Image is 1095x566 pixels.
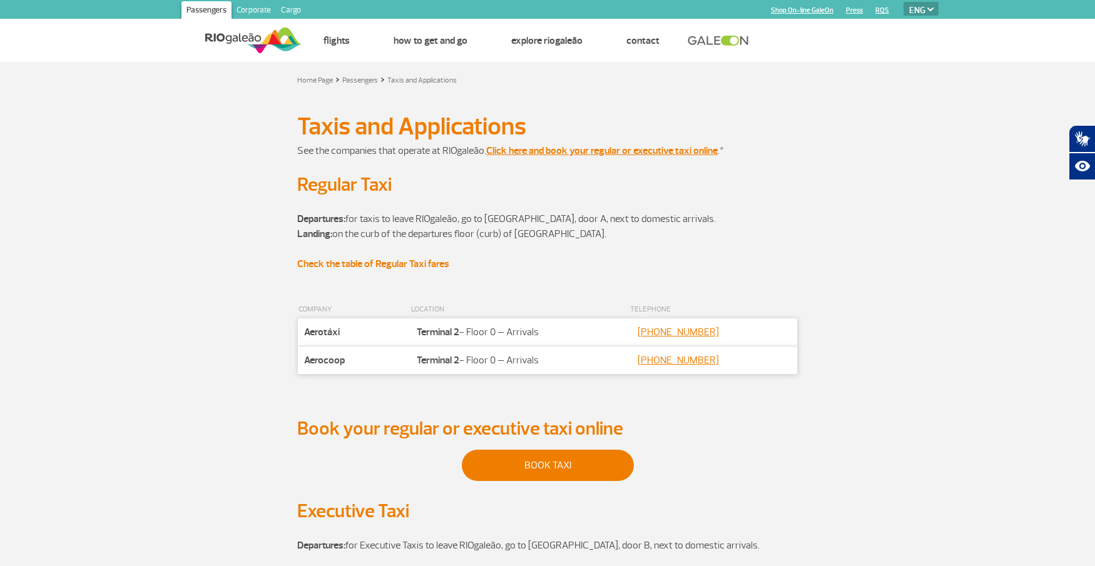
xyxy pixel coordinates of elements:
h2: Book your regular or executive taxi online [297,417,798,440]
button: Abrir recursos assistivos. [1069,153,1095,180]
th: TELEPHONE [629,301,798,318]
strong: Aerocoop [304,354,345,366]
p: for taxis to leave RIOgaleão, go to [GEOGRAPHIC_DATA], door A, next to domestic arrivals. [297,211,798,226]
button: Abrir tradutor de língua de sinais. [1069,125,1095,153]
h2: Regular Taxi [297,173,798,196]
a: Passengers [181,1,232,21]
a: > [380,72,385,86]
a: Click here and book your regular or executive taxi online [486,144,718,157]
strong: Aerotáxi [304,326,340,338]
a: [PHONE_NUMBER] [638,354,719,366]
a: Press [846,6,863,14]
a: Passengers [342,76,378,85]
strong: Departures: [297,539,345,552]
a: Home Page [297,76,333,85]
a: Taxis and Applications [387,76,457,85]
div: Plugin de acessibilidade da Hand Talk. [1069,125,1095,180]
strong: Terminal 2 [417,354,459,366]
a: Cargo [276,1,306,21]
strong: Departures: [297,213,345,225]
a: Contact [626,34,660,47]
h2: Executive Taxi [297,500,798,523]
td: - Floor 0 – Arrivals [410,346,629,375]
th: LOCATION [410,301,629,318]
th: COMPANY [298,301,410,318]
td: - Floor 0 – Arrivals [410,318,629,346]
a: RQS [875,6,889,14]
a: BOOK TAXI [462,450,634,481]
h1: Taxis and Applications [297,116,798,137]
a: Check the table of Regular Taxi fares [297,258,449,270]
a: Corporate [232,1,276,21]
a: [PHONE_NUMBER] [638,326,719,338]
a: Explore RIOgaleão [511,34,583,47]
a: > [335,72,340,86]
strong: Terminal 2 [417,326,459,338]
a: Flights [323,34,350,47]
a: Shop On-line GaleOn [771,6,833,14]
p: on the curb of the departures floor (curb) of [GEOGRAPHIC_DATA]. [297,226,798,271]
a: How to get and go [394,34,467,47]
p: See the companies that operate at RIOgaleão. .* [297,143,798,158]
strong: Landing: [297,228,332,240]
